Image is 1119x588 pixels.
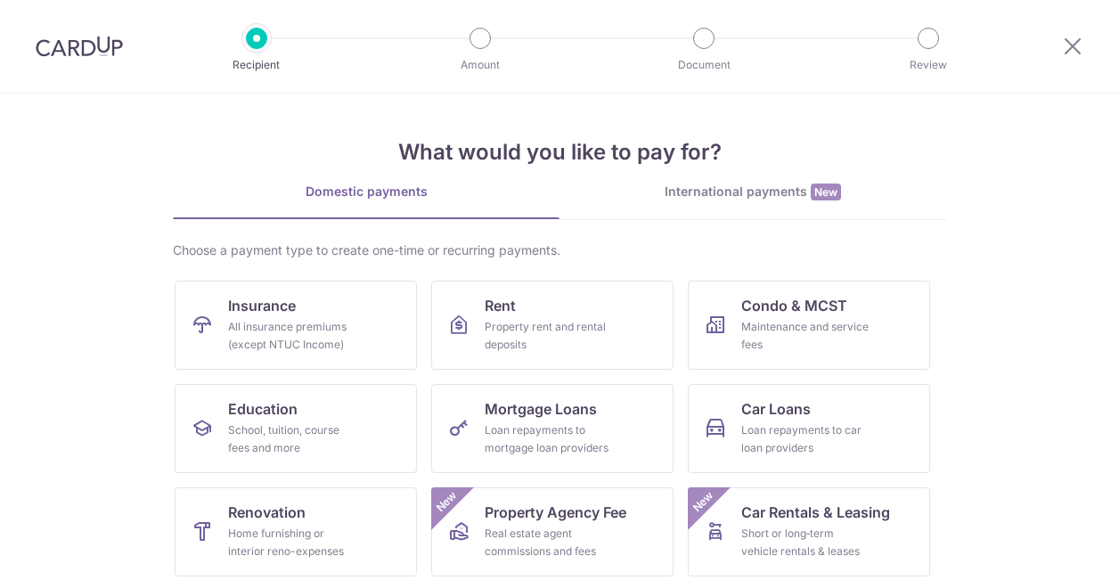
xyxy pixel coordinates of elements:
span: Rent [485,295,516,316]
a: Mortgage LoansLoan repayments to mortgage loan providers [431,384,674,473]
div: Loan repayments to car loan providers [741,421,870,457]
span: New [689,487,718,517]
div: Property rent and rental deposits [485,318,613,354]
span: New [811,184,841,200]
img: CardUp [36,36,123,57]
div: Loan repayments to mortgage loan providers [485,421,613,457]
div: Choose a payment type to create one-time or recurring payments. [173,241,946,259]
span: Renovation [228,502,306,523]
span: Insurance [228,295,296,316]
span: Condo & MCST [741,295,847,316]
span: Car Loans [741,398,811,420]
span: New [432,487,461,517]
a: Condo & MCSTMaintenance and service fees [688,281,930,370]
div: All insurance premiums (except NTUC Income) [228,318,356,354]
p: Review [862,56,994,74]
p: Document [638,56,770,74]
div: Short or long‑term vehicle rentals & leases [741,525,870,560]
a: Car LoansLoan repayments to car loan providers [688,384,930,473]
span: Education [228,398,298,420]
a: EducationSchool, tuition, course fees and more [175,384,417,473]
a: Property Agency FeeReal estate agent commissions and feesNew [431,487,674,576]
div: Maintenance and service fees [741,318,870,354]
p: Recipient [191,56,323,74]
div: School, tuition, course fees and more [228,421,356,457]
span: Car Rentals & Leasing [741,502,890,523]
a: Car Rentals & LeasingShort or long‑term vehicle rentals & leasesNew [688,487,930,576]
p: Amount [414,56,546,74]
span: Property Agency Fee [485,502,626,523]
a: RenovationHome furnishing or interior reno-expenses [175,487,417,576]
span: Mortgage Loans [485,398,597,420]
div: Home furnishing or interior reno-expenses [228,525,356,560]
h4: What would you like to pay for? [173,136,946,168]
a: RentProperty rent and rental deposits [431,281,674,370]
div: Domestic payments [173,183,559,200]
div: International payments [559,183,946,201]
div: Real estate agent commissions and fees [485,525,613,560]
a: InsuranceAll insurance premiums (except NTUC Income) [175,281,417,370]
